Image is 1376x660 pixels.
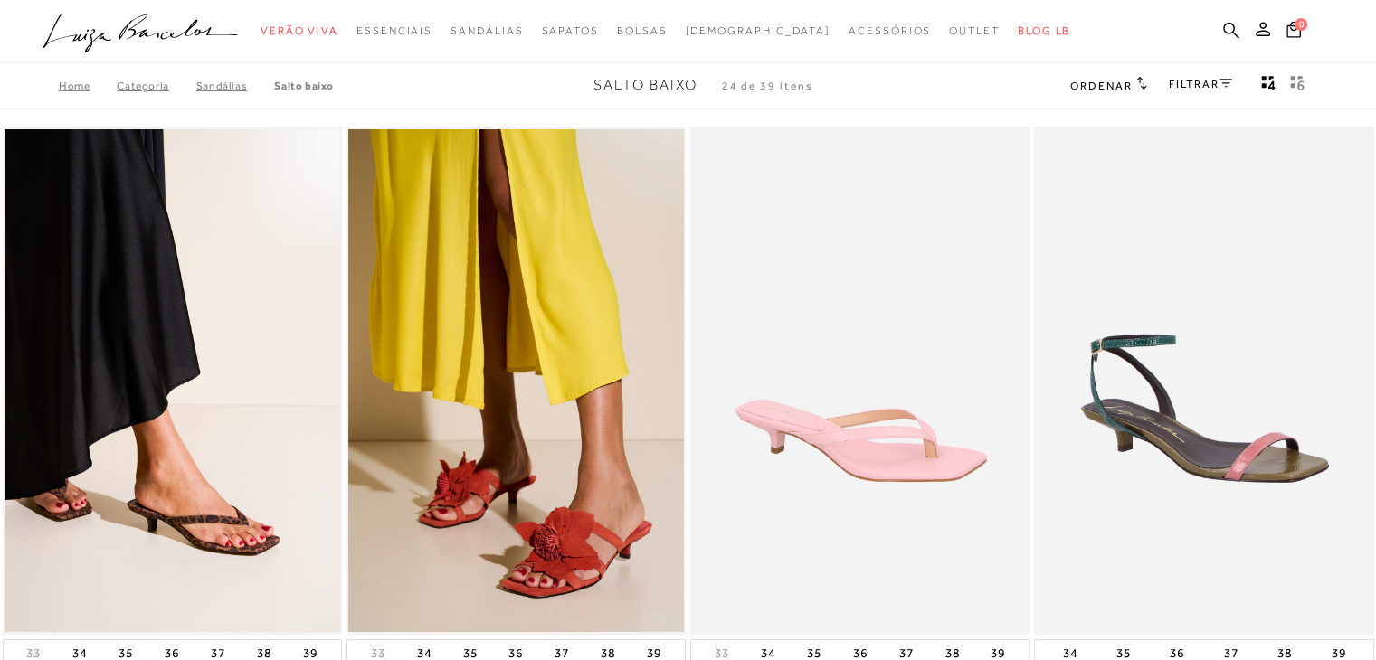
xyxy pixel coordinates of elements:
[1036,129,1371,633] a: SANDÁLIA EM VERNIZ COM TIRAS COLORIDAS E SALTO BAIXO SANDÁLIA EM VERNIZ COM TIRAS COLORIDAS E SAL...
[692,129,1028,633] img: MULE DE DEDO EM COURO ROSA GLACÊ E SALTO BAIXO
[949,24,1000,37] span: Outlet
[274,80,334,92] a: Salto Baixo
[261,24,338,37] span: Verão Viva
[451,14,523,48] a: categoryNavScreenReaderText
[1281,20,1306,44] button: 0
[617,24,668,37] span: Bolsas
[348,129,684,633] img: SANDÁLIA DE CAMURÇA VERMELHO CAIENA COM FLOR APLICADA E SALTO BAIXO KITTEN HEEL
[1285,74,1310,98] button: gridText6Desc
[593,77,697,93] span: Salto Baixo
[1018,24,1070,37] span: BLOG LB
[59,80,117,92] a: Home
[685,14,830,48] a: noSubCategoriesText
[451,24,523,37] span: Sandálias
[541,14,598,48] a: categoryNavScreenReaderText
[949,14,1000,48] a: categoryNavScreenReaderText
[348,129,684,633] a: SANDÁLIA DE CAMURÇA VERMELHO CAIENA COM FLOR APLICADA E SALTO BAIXO KITTEN HEEL SANDÁLIA DE CAMUR...
[685,24,830,37] span: [DEMOGRAPHIC_DATA]
[849,24,931,37] span: Acessórios
[356,24,432,37] span: Essenciais
[1295,18,1307,31] span: 0
[1169,78,1232,90] a: FILTRAR
[849,14,931,48] a: categoryNavScreenReaderText
[541,24,598,37] span: Sapatos
[196,80,274,92] a: SANDÁLIAS
[1036,129,1371,633] img: SANDÁLIA EM VERNIZ COM TIRAS COLORIDAS E SALTO BAIXO
[1070,80,1132,92] span: Ordenar
[692,129,1028,633] a: MULE DE DEDO EM COURO ROSA GLACÊ E SALTO BAIXO MULE DE DEDO EM COURO ROSA GLACÊ E SALTO BAIXO
[117,80,195,92] a: Categoria
[5,129,340,633] a: MULE DE DEDO EM COURO ONÇA E SALTO BAIXO MULE DE DEDO EM COURO ONÇA E SALTO BAIXO
[722,80,813,92] span: 24 de 39 itens
[261,14,338,48] a: categoryNavScreenReaderText
[1018,14,1070,48] a: BLOG LB
[617,14,668,48] a: categoryNavScreenReaderText
[356,14,432,48] a: categoryNavScreenReaderText
[5,129,340,633] img: MULE DE DEDO EM COURO ONÇA E SALTO BAIXO
[1256,74,1281,98] button: Mostrar 4 produtos por linha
